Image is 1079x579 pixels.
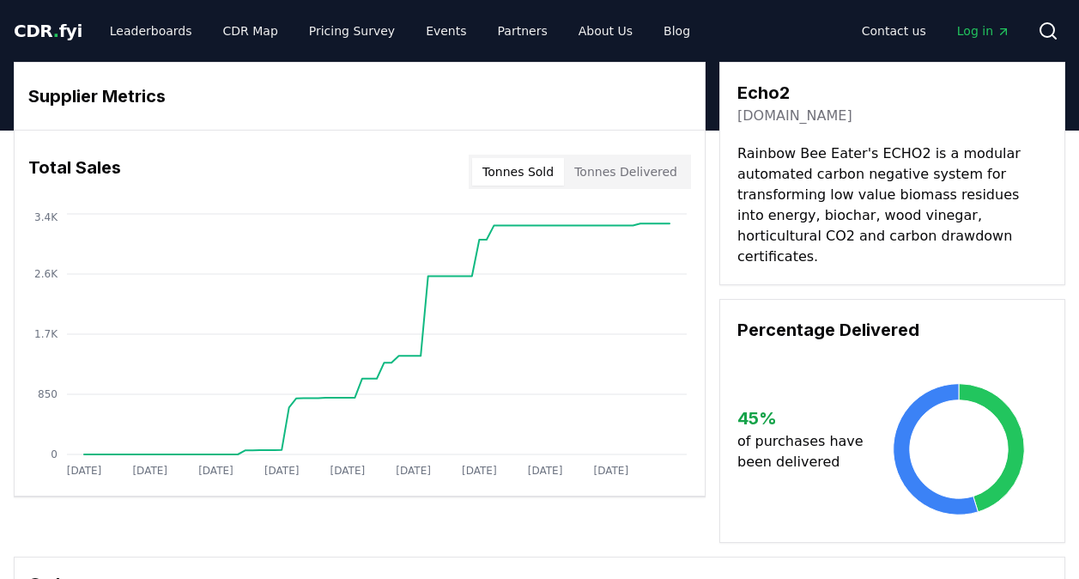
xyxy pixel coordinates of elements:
tspan: [DATE] [528,465,563,477]
span: . [53,21,59,41]
a: Blog [650,15,704,46]
p: Rainbow Bee Eater's ECHO2 is a modular automated carbon negative system for transforming low valu... [737,143,1047,267]
a: Leaderboards [96,15,206,46]
tspan: [DATE] [462,465,497,477]
a: CDR Map [209,15,292,46]
nav: Main [848,15,1024,46]
h3: Supplier Metrics [28,83,691,109]
button: Tonnes Delivered [564,158,688,186]
h3: Echo2 [737,80,852,106]
tspan: [DATE] [396,465,431,477]
tspan: 3.4K [34,211,58,223]
a: Pricing Survey [295,15,409,46]
a: CDR.fyi [14,19,82,43]
h3: Percentage Delivered [737,317,1047,343]
tspan: 1.7K [34,328,58,340]
tspan: 2.6K [34,268,58,280]
tspan: [DATE] [264,465,300,477]
h3: Total Sales [28,155,121,189]
a: Partners [484,15,561,46]
tspan: 850 [38,388,58,400]
button: Tonnes Sold [472,158,564,186]
a: [DOMAIN_NAME] [737,106,852,126]
p: of purchases have been delivered [737,431,870,472]
h3: 45 % [737,405,870,431]
tspan: [DATE] [594,465,629,477]
span: Log in [957,22,1010,40]
tspan: 0 [51,448,58,460]
a: Log in [943,15,1024,46]
a: Events [412,15,480,46]
a: Contact us [848,15,940,46]
tspan: [DATE] [198,465,233,477]
tspan: [DATE] [67,465,102,477]
tspan: [DATE] [132,465,167,477]
a: About Us [565,15,646,46]
nav: Main [96,15,704,46]
span: CDR fyi [14,21,82,41]
tspan: [DATE] [330,465,366,477]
